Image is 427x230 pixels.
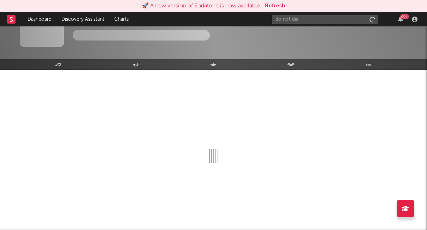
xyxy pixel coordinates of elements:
a: Dashboard [23,12,56,26]
button: 99+ [398,17,403,22]
a: Discovery Assistant [56,12,109,26]
input: Search for artists [272,15,378,24]
a: Charts [109,12,134,26]
button: Refresh [265,2,285,10]
div: 99 + [400,14,409,19]
div: 🚀 A new version of Sodatone is now available. [142,2,261,10]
